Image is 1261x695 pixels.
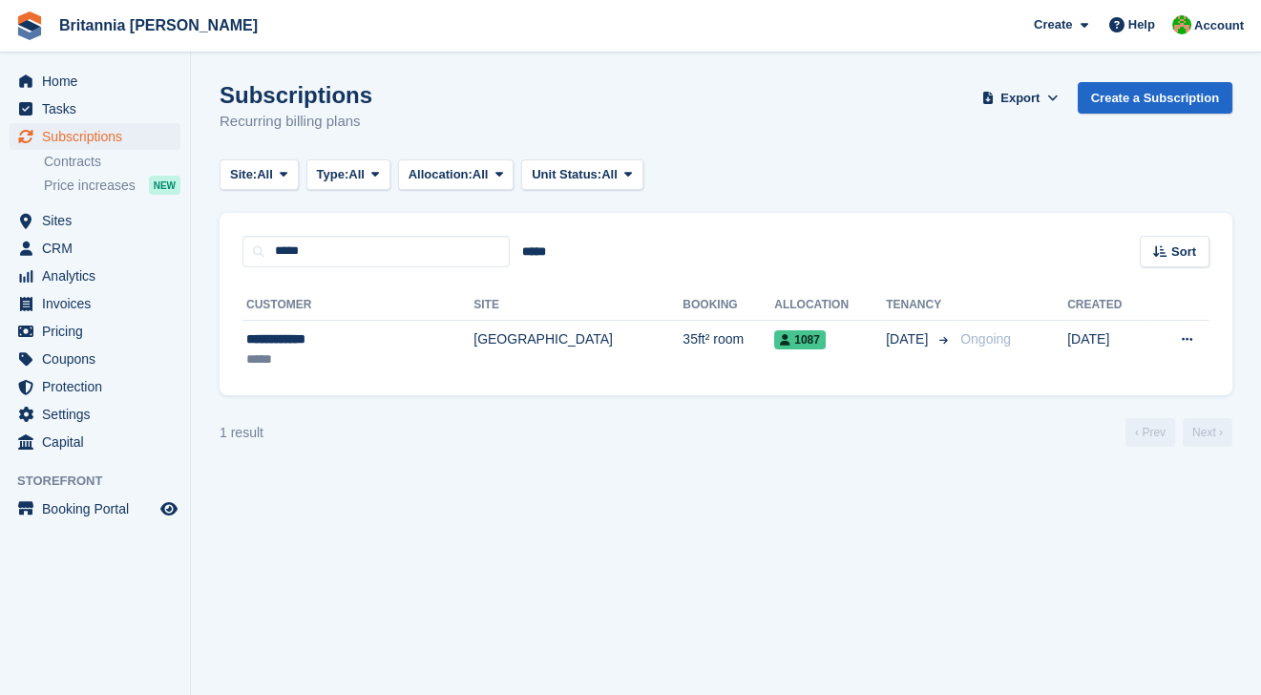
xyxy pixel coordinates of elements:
[10,401,180,428] a: menu
[220,423,263,443] div: 1 result
[44,177,136,195] span: Price increases
[44,153,180,171] a: Contracts
[10,207,180,234] a: menu
[774,330,826,349] span: 1087
[42,68,157,95] span: Home
[42,263,157,289] span: Analytics
[44,175,180,196] a: Price increases NEW
[42,373,157,400] span: Protection
[1183,418,1232,447] a: Next
[10,318,180,345] a: menu
[532,165,601,184] span: Unit Status:
[220,111,372,133] p: Recurring billing plans
[10,373,180,400] a: menu
[473,320,683,380] td: [GEOGRAPHIC_DATA]
[1000,89,1040,108] span: Export
[774,290,886,321] th: Allocation
[683,290,774,321] th: Booking
[10,95,180,122] a: menu
[10,429,180,455] a: menu
[886,290,953,321] th: Tenancy
[42,95,157,122] span: Tasks
[220,159,299,191] button: Site: All
[978,82,1062,114] button: Export
[1125,418,1175,447] a: Previous
[42,495,157,522] span: Booking Portal
[242,290,473,321] th: Customer
[42,290,157,317] span: Invoices
[1067,290,1149,321] th: Created
[149,176,180,195] div: NEW
[42,318,157,345] span: Pricing
[1128,15,1155,34] span: Help
[348,165,365,184] span: All
[1034,15,1072,34] span: Create
[1067,320,1149,380] td: [DATE]
[10,290,180,317] a: menu
[409,165,473,184] span: Allocation:
[473,165,489,184] span: All
[1194,16,1244,35] span: Account
[10,495,180,522] a: menu
[886,329,932,349] span: [DATE]
[398,159,515,191] button: Allocation: All
[230,165,257,184] span: Site:
[10,123,180,150] a: menu
[42,235,157,262] span: CRM
[42,346,157,372] span: Coupons
[601,165,618,184] span: All
[521,159,642,191] button: Unit Status: All
[42,401,157,428] span: Settings
[257,165,273,184] span: All
[1122,418,1236,447] nav: Page
[17,472,190,491] span: Storefront
[10,346,180,372] a: menu
[683,320,774,380] td: 35ft² room
[473,290,683,321] th: Site
[15,11,44,40] img: stora-icon-8386f47178a22dfd0bd8f6a31ec36ba5ce8667c1dd55bd0f319d3a0aa187defe.svg
[42,123,157,150] span: Subscriptions
[960,331,1011,347] span: Ongoing
[10,68,180,95] a: menu
[42,429,157,455] span: Capital
[1078,82,1232,114] a: Create a Subscription
[42,207,157,234] span: Sites
[1172,15,1191,34] img: Wendy Thorp
[306,159,390,191] button: Type: All
[10,235,180,262] a: menu
[158,497,180,520] a: Preview store
[1171,242,1196,262] span: Sort
[220,82,372,108] h1: Subscriptions
[52,10,265,41] a: Britannia [PERSON_NAME]
[10,263,180,289] a: menu
[317,165,349,184] span: Type:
